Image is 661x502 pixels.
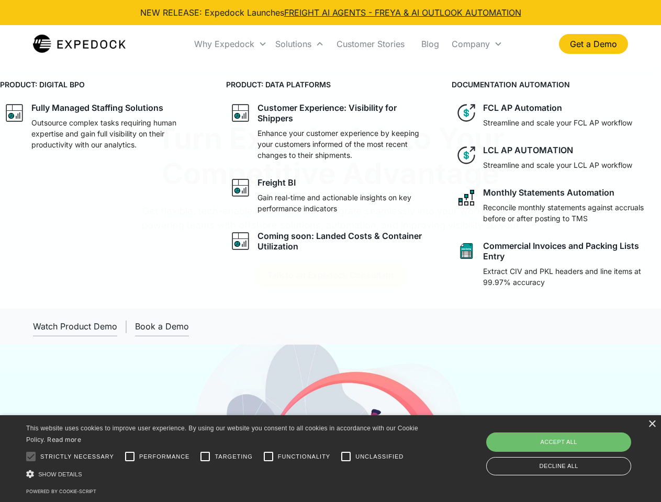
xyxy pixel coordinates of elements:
[38,471,82,477] span: Show details
[456,145,477,166] img: dollar icon
[47,436,81,443] a: Read more
[452,236,661,292] a: sheet iconCommercial Invoices and Packing Lists EntryExtract CIV and PKL headers and line items a...
[452,98,661,132] a: dollar iconFCL AP AutomationStreamline and scale your FCL AP workflow
[447,26,507,62] div: Company
[31,102,163,113] div: Fully Managed Staffing Solutions
[226,79,435,90] h4: PRODUCT: DATA PLATFORMS
[33,33,126,54] a: home
[456,187,477,208] img: network like icon
[257,192,431,214] p: Gain real-time and actionable insights on key performance indicators
[487,389,661,502] iframe: Chat Widget
[190,26,271,62] div: Why Expedock
[257,128,431,161] p: Enhance your customer experience by keeping your customers informed of the most recent changes to...
[483,145,573,155] div: LCL AP AUTOMATION
[26,425,418,444] span: This website uses cookies to improve user experience. By using our website you consent to all coo...
[452,79,661,90] h4: DOCUMENTATION AUTOMATION
[355,452,404,461] span: Unclassified
[257,102,431,123] div: Customer Experience: Visibility for Shippers
[483,102,562,113] div: FCL AP Automation
[483,266,657,288] p: Extract CIV and PKL headers and line items at 99.97% accuracy
[230,177,251,198] img: graph icon
[4,102,25,123] img: graph icon
[33,33,126,54] img: Expedock Logo
[483,159,632,170] p: Streamline and scale your LCL AP workflow
[483,202,657,224] p: Reconcile monthly statements against accruals before or after posting to TMS
[257,231,431,252] div: Coming soon: Landed Costs & Container Utilization
[483,117,632,128] p: Streamline and scale your FCL AP workflow
[26,488,96,494] a: Powered by cookie-script
[26,469,422,480] div: Show details
[135,317,189,336] a: Book a Demo
[284,7,521,18] a: FREIGHT AI AGENTS - FREYA & AI OUTLOOK AUTOMATION
[40,452,114,461] span: Strictly necessary
[456,102,477,123] img: dollar icon
[483,187,614,198] div: Monthly Statements Automation
[226,226,435,256] a: graph iconComing soon: Landed Costs & Container Utilization
[271,26,328,62] div: Solutions
[278,452,330,461] span: Functionality
[483,241,657,261] div: Commercial Invoices and Packing Lists Entry
[559,34,628,54] a: Get a Demo
[194,39,254,49] div: Why Expedock
[275,39,311,49] div: Solutions
[215,452,252,461] span: Targeting
[230,231,251,252] img: graph icon
[33,321,117,332] div: Watch Product Demo
[328,26,413,62] a: Customer Stories
[33,317,117,336] a: open lightbox
[257,177,296,188] div: Freight BI
[226,173,435,218] a: graph iconFreight BIGain real-time and actionable insights on key performance indicators
[413,26,447,62] a: Blog
[456,241,477,261] img: sheet icon
[139,452,190,461] span: Performance
[452,183,661,228] a: network like iconMonthly Statements AutomationReconcile monthly statements against accruals befor...
[135,321,189,332] div: Book a Demo
[452,39,490,49] div: Company
[226,98,435,165] a: graph iconCustomer Experience: Visibility for ShippersEnhance your customer experience by keeping...
[140,6,521,19] div: NEW RELEASE: Expedock Launches
[452,141,661,175] a: dollar iconLCL AP AUTOMATIONStreamline and scale your LCL AP workflow
[230,102,251,123] img: graph icon
[31,117,205,150] p: Outsource complex tasks requiring human expertise and gain full visibility on their productivity ...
